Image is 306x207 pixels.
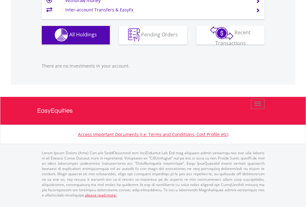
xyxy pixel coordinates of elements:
button: All Holdings [42,26,110,44]
a: Access Important Documents (i.e. Terms and Conditions, Cost Profile etc) [78,131,228,137]
button: Pending Orders [119,26,187,44]
img: holdings-wht.png [55,28,68,42]
a: EasyEquities [37,97,269,125]
span: Recent Transactions [215,29,251,47]
p: Lorem Ipsum Dolors (Ame) Con a/e SeddOeiusmod tem InciDiduntut Lab Etd mag aliquaen admin veniamq... [42,150,265,198]
p: There are no investments in your account. [42,63,265,69]
img: transactions-zar-wht.png [210,26,233,40]
button: Recent Transactions [196,26,265,44]
img: pending_instructions-wht.png [128,28,140,42]
span: All Holdings [69,31,97,38]
a: please read more: [85,193,117,198]
td: Inter-account Transfers & EasyFx [65,5,248,14]
span: Pending Orders [141,31,178,38]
